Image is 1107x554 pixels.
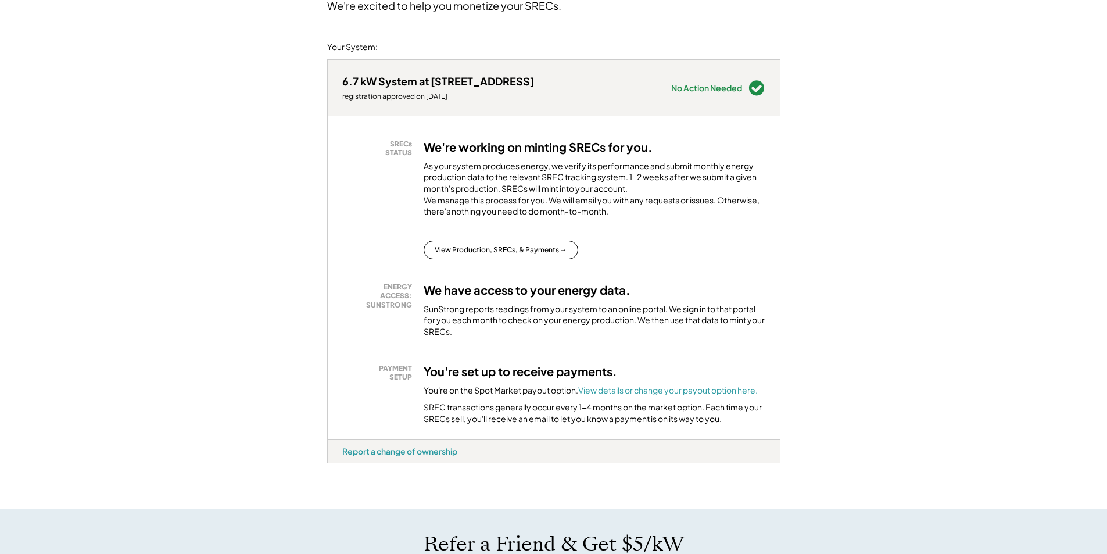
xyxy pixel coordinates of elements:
[342,74,534,88] div: 6.7 kW System at [STREET_ADDRESS]
[327,41,378,53] div: Your System:
[424,283,630,298] h3: We have access to your energy data.
[671,84,742,92] div: No Action Needed
[327,463,370,468] div: gidmnn9w - VA Distributed
[342,446,457,456] div: Report a change of ownership
[424,160,765,223] div: As your system produces energy, we verify its performance and submit monthly energy production da...
[424,385,758,396] div: You're on the Spot Market payout option.
[424,241,578,259] button: View Production, SRECs, & Payments →
[424,140,653,155] h3: We're working on minting SRECs for you.
[348,283,412,310] div: ENERGY ACCESS: SUNSTRONG
[342,92,534,101] div: registration approved on [DATE]
[348,364,412,382] div: PAYMENT SETUP
[424,303,765,338] div: SunStrong reports readings from your system to an online portal. We sign in to that portal for yo...
[348,140,412,158] div: SRECs STATUS
[424,364,617,379] h3: You're set up to receive payments.
[424,402,765,424] div: SREC transactions generally occur every 1-4 months on the market option. Each time your SRECs sel...
[578,385,758,395] a: View details or change your payout option here.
